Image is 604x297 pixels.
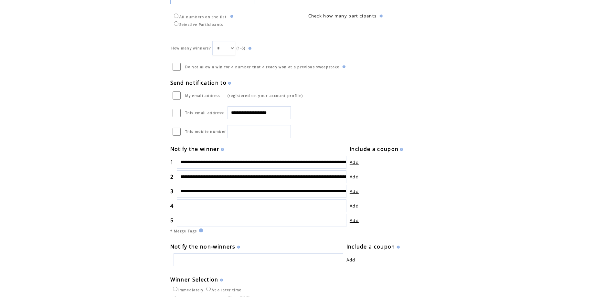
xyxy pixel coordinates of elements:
span: 2 [170,173,174,180]
span: Notify the non-winners [170,243,236,250]
span: 4 [170,202,174,209]
span: Include a coupon [350,145,398,153]
img: help.gif [395,246,400,249]
img: help.gif [378,15,383,17]
img: help.gif [247,47,251,50]
input: Selective Participants [174,21,178,26]
span: Include a coupon [346,243,395,250]
label: Immediately [171,288,204,292]
a: Add [350,188,359,194]
span: (1-5) [237,46,246,50]
label: At a later time [205,288,241,292]
span: (registered on your account profile) [228,93,303,98]
span: My email address [185,93,221,98]
span: Notify the winner [170,145,220,153]
span: 5 [170,217,174,224]
img: help.gif [219,148,224,151]
img: help.gif [229,15,233,18]
img: help.gif [236,246,240,249]
span: How many winners? [171,46,211,50]
a: Add [350,203,359,209]
span: Do not allow a win for a number that already won at a previous sweepstake [185,65,340,69]
span: This mobile number [185,129,226,134]
a: Add [346,257,355,263]
span: * Merge Tags [170,229,197,233]
a: Add [350,217,359,223]
span: Send notification to [170,79,227,86]
label: Selective Participants [172,22,223,27]
a: Add [350,159,359,165]
img: help.gif [341,65,345,68]
label: All numbers on the list [172,15,227,19]
img: help.gif [227,82,231,85]
span: 3 [170,188,174,195]
img: help.gif [197,228,203,232]
input: At a later time [206,287,211,291]
a: Check how many participants [308,13,377,19]
span: Winner Selection [170,276,218,283]
span: This email address: [185,111,225,115]
a: Add [350,174,359,180]
img: help.gif [398,148,403,151]
input: Immediately [173,287,177,291]
input: All numbers on the list [174,14,178,18]
span: 1 [170,159,174,166]
img: help.gif [218,279,223,281]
